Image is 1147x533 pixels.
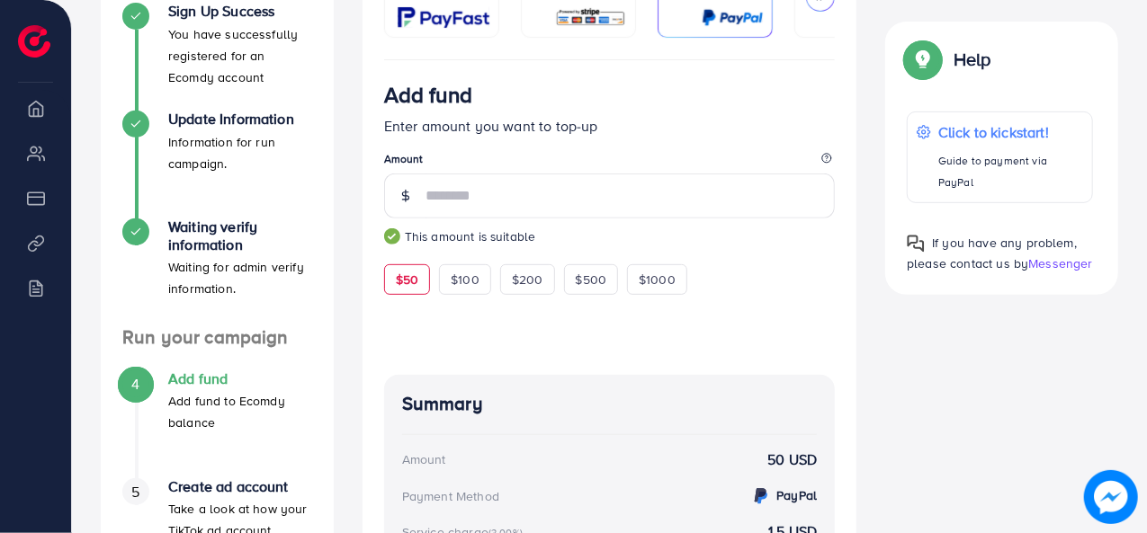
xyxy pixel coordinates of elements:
[384,151,836,173] legend: Amount
[1084,470,1138,524] img: image
[402,487,499,505] div: Payment Method
[398,7,489,28] img: card
[1028,254,1092,272] span: Messenger
[168,256,312,299] p: Waiting for admin verify information.
[168,370,312,387] h4: Add fund
[767,449,817,470] strong: 50 USD
[907,235,925,253] img: Popup guide
[168,23,312,88] p: You have successfully registered for an Ecomdy account
[18,25,50,58] img: logo
[384,82,472,108] h3: Add fund
[384,115,836,137] p: Enter amount you want to top-up
[131,482,139,502] span: 5
[396,271,418,289] span: $50
[101,218,334,326] li: Waiting verify information
[750,485,772,507] img: credit
[101,326,334,349] h4: Run your campaign
[451,271,479,289] span: $100
[101,370,334,478] li: Add fund
[384,228,400,244] img: guide
[776,486,817,504] strong: PayPal
[907,43,939,76] img: Popup guide
[168,131,312,174] p: Information for run campaign.
[555,7,626,28] img: card
[168,478,312,495] h4: Create ad account
[402,393,818,415] h4: Summary
[907,234,1077,272] span: If you have any problem, please contact us by
[702,7,763,28] img: card
[938,150,1083,193] p: Guide to payment via PayPal
[168,3,312,20] h4: Sign Up Success
[384,227,836,245] small: This amount is suitable
[168,218,312,253] h4: Waiting verify information
[655,316,835,348] iframe: PayPal
[168,111,312,128] h4: Update Information
[402,450,446,468] div: Amount
[639,271,676,289] span: $1000
[954,49,991,70] p: Help
[576,271,607,289] span: $500
[512,271,543,289] span: $200
[938,121,1083,143] p: Click to kickstart!
[101,111,334,218] li: Update Information
[101,3,334,111] li: Sign Up Success
[131,374,139,395] span: 4
[168,390,312,433] p: Add fund to Ecomdy balance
